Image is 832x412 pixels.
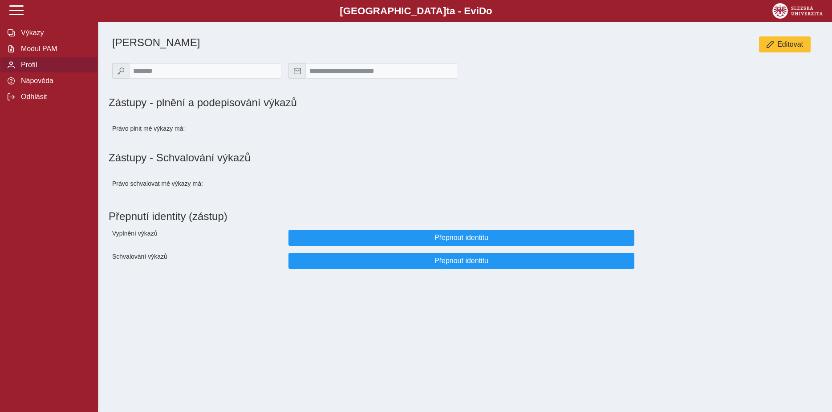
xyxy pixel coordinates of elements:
img: logo_web_su.png [772,3,823,19]
h1: [PERSON_NAME] [112,36,576,49]
button: Přepnout identitu [288,253,634,269]
div: Právo schvalovat mé výkazy má: [109,171,285,196]
h1: Přepnutí identity (zástup) [109,207,814,226]
span: Editovat [777,40,803,48]
span: Modul PAM [18,45,90,53]
h1: Zástupy - plnění a podepisování výkazů [109,96,576,109]
span: o [486,5,492,16]
span: Přepnout identitu [296,234,627,242]
button: Editovat [759,36,811,52]
span: Odhlásit [18,93,90,101]
button: Přepnout identitu [288,230,634,246]
div: Vyplnění výkazů [109,226,285,249]
span: Přepnout identitu [296,257,627,265]
span: Výkazy [18,29,90,37]
span: Nápověda [18,77,90,85]
div: Právo plnit mé výkazy má: [109,116,285,141]
span: Profil [18,61,90,69]
div: Schvalování výkazů [109,249,285,272]
b: [GEOGRAPHIC_DATA] a - Evi [27,5,805,17]
h1: Zástupy - Schvalování výkazů [109,152,821,164]
span: t [446,5,449,16]
span: D [479,5,486,16]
